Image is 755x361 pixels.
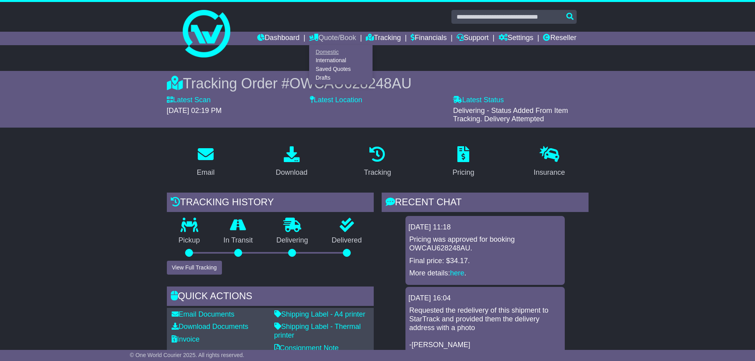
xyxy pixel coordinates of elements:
[534,167,565,178] div: Insurance
[309,45,373,84] div: Quote/Book
[320,236,374,245] p: Delivered
[274,323,361,339] a: Shipping Label - Thermal printer
[172,310,235,318] a: Email Documents
[310,65,372,74] a: Saved Quotes
[382,193,589,214] div: RECENT CHAT
[310,96,362,105] label: Latest Location
[167,107,222,115] span: [DATE] 02:19 PM
[409,257,561,265] p: Final price: $34.17.
[453,96,504,105] label: Latest Status
[409,294,562,303] div: [DATE] 16:04
[359,143,396,181] a: Tracking
[167,96,211,105] label: Latest Scan
[172,323,248,330] a: Download Documents
[543,32,576,45] a: Reseller
[499,32,533,45] a: Settings
[191,143,220,181] a: Email
[212,236,265,245] p: In Transit
[167,75,589,92] div: Tracking Order #
[197,167,214,178] div: Email
[274,310,365,318] a: Shipping Label - A4 printer
[257,32,300,45] a: Dashboard
[364,167,391,178] div: Tracking
[309,32,356,45] a: Quote/Book
[167,193,374,214] div: Tracking history
[167,261,222,275] button: View Full Tracking
[453,107,568,123] span: Delivering - Status Added From Item Tracking. Delivery Attempted
[274,344,339,352] a: Consignment Note
[265,236,320,245] p: Delivering
[276,167,308,178] div: Download
[167,236,212,245] p: Pickup
[409,306,561,349] p: Requested the redelivery of this shipment to StarTrack and provided them the delivery address wit...
[411,32,447,45] a: Financials
[167,287,374,308] div: Quick Actions
[409,269,561,278] p: More details: .
[130,352,245,358] span: © One World Courier 2025. All rights reserved.
[172,335,200,343] a: Invoice
[447,143,480,181] a: Pricing
[409,223,562,232] div: [DATE] 11:18
[529,143,570,181] a: Insurance
[450,269,464,277] a: here
[409,235,561,252] p: Pricing was approved for booking OWCAU628248AU.
[310,48,372,56] a: Domestic
[310,56,372,65] a: International
[271,143,313,181] a: Download
[453,167,474,178] div: Pricing
[366,32,401,45] a: Tracking
[310,73,372,82] a: Drafts
[289,75,411,92] span: OWCAU628248AU
[457,32,489,45] a: Support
